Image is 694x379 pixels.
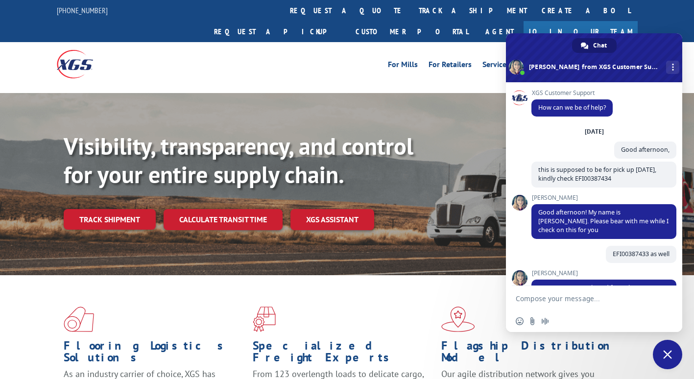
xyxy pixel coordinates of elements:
a: Agent [476,21,524,42]
span: Good afternoon! My name is [PERSON_NAME]. Please bear with me while I check on this for you [538,208,669,234]
a: Calculate transit time [164,209,283,230]
img: xgs-icon-focused-on-flooring-red [253,307,276,332]
span: EFI00387434 is on board for pick up [DATE] under PU00066086 and is assigned to our driver [PERSON... [538,284,662,309]
img: xgs-icon-total-supply-chain-intelligence-red [64,307,94,332]
span: Insert an emoji [516,317,524,325]
div: Close chat [653,340,682,369]
textarea: Compose your message... [516,294,651,303]
div: [DATE] [585,129,604,135]
span: this is supposed to be for pick up [DATE], kindly check EFI00387434 [538,166,656,183]
h1: Specialized Freight Experts [253,340,434,368]
h1: Flooring Logistics Solutions [64,340,245,368]
img: xgs-icon-flagship-distribution-model-red [441,307,475,332]
a: For Mills [388,61,418,71]
a: Track shipment [64,209,156,230]
a: Customer Portal [348,21,476,42]
div: Chat [572,38,617,53]
span: [PERSON_NAME] [531,194,676,201]
span: [PERSON_NAME] [531,270,676,277]
span: EFI00387433 as well [613,250,670,258]
div: More channels [666,61,679,74]
span: Audio message [541,317,549,325]
span: Chat [593,38,607,53]
b: Visibility, transparency, and control for your entire supply chain. [64,131,413,189]
a: XGS ASSISTANT [290,209,374,230]
span: Send a file [528,317,536,325]
span: Good afternoon, [621,145,670,154]
a: Services [482,61,510,71]
h1: Flagship Distribution Model [441,340,623,368]
a: Join Our Team [524,21,638,42]
a: For Retailers [429,61,472,71]
span: How can we be of help? [538,103,606,112]
span: XGS Customer Support [531,90,613,96]
a: [PHONE_NUMBER] [57,5,108,15]
a: Request a pickup [207,21,348,42]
